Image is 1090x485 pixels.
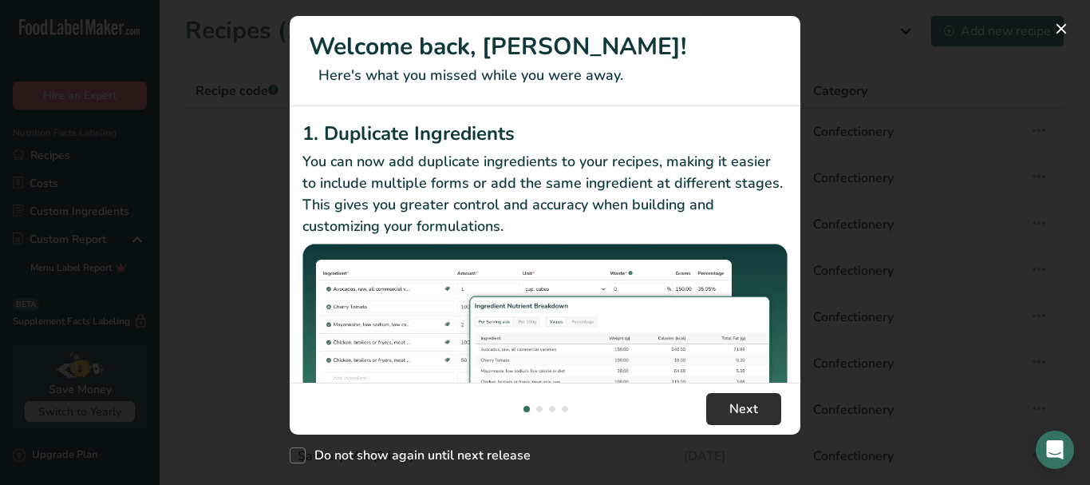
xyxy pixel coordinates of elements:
[309,65,781,86] p: Here's what you missed while you were away.
[302,119,788,148] h2: 1. Duplicate Ingredients
[309,29,781,65] h1: Welcome back, [PERSON_NAME]!
[706,393,781,425] button: Next
[729,400,758,419] span: Next
[302,151,788,237] p: You can now add duplicate ingredients to your recipes, making it easier to include multiple forms...
[306,447,531,463] span: Do not show again until next release
[302,244,788,425] img: Duplicate Ingredients
[1036,431,1074,469] div: Open Intercom Messenger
